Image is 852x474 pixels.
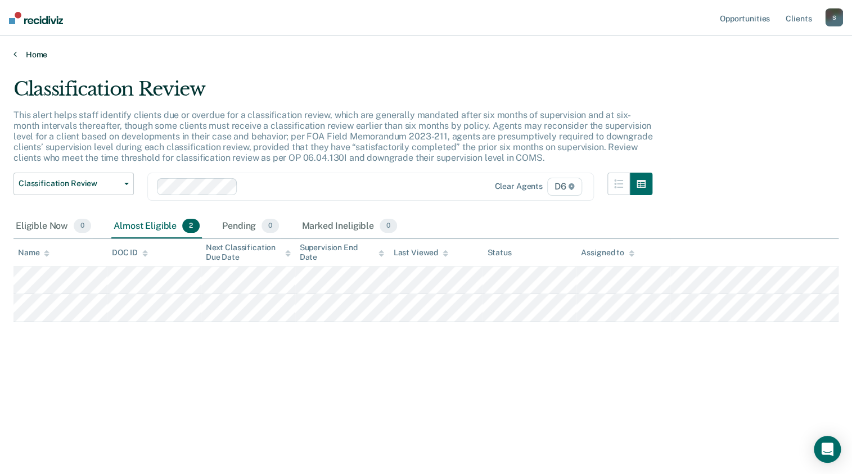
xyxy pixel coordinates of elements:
[220,214,281,239] div: Pending0
[9,12,63,24] img: Recidiviz
[206,243,291,262] div: Next Classification Due Date
[262,219,279,233] span: 0
[581,248,634,258] div: Assigned to
[814,436,841,463] div: Open Intercom Messenger
[13,173,134,195] button: Classification Review
[825,8,843,26] button: S
[13,49,839,60] a: Home
[547,178,583,196] span: D6
[300,243,385,262] div: Supervision End Date
[13,214,93,239] div: Eligible Now0
[182,219,200,233] span: 2
[111,214,202,239] div: Almost Eligible2
[393,248,448,258] div: Last Viewed
[487,248,511,258] div: Status
[494,182,542,191] div: Clear agents
[13,110,652,164] p: This alert helps staff identify clients due or overdue for a classification review, which are gen...
[19,179,120,188] span: Classification Review
[380,219,397,233] span: 0
[13,78,652,110] div: Classification Review
[299,214,399,239] div: Marked Ineligible0
[112,248,148,258] div: DOC ID
[18,248,49,258] div: Name
[74,219,91,233] span: 0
